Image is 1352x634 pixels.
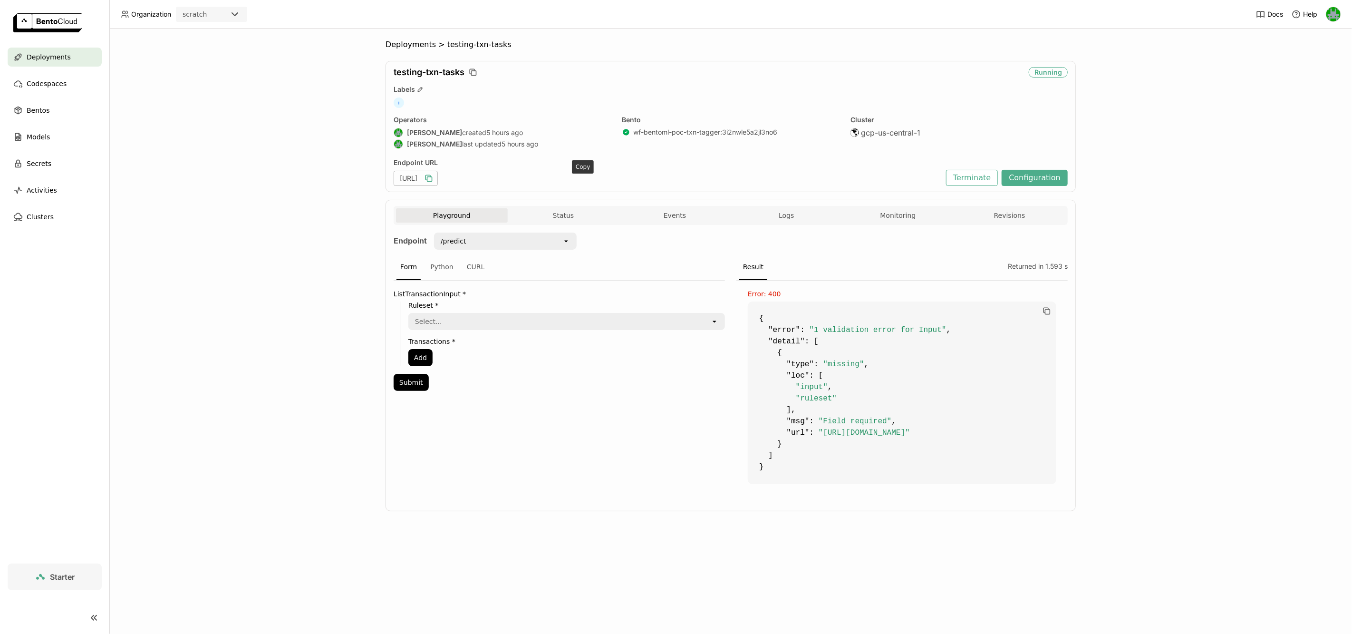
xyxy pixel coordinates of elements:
[394,290,725,298] label: ListTransactionInput *
[814,337,819,346] span: [
[394,98,404,108] span: +
[768,451,773,460] span: ]
[810,371,814,380] span: :
[394,128,611,137] div: created
[787,371,810,380] span: "loc"
[408,302,725,309] label: Ruleset *
[634,128,778,137] a: wf-bentoml-poc-txn-tagger:3i2nwle5a2jl3no6
[861,128,920,137] span: gcp-us-central-1
[407,140,462,148] strong: [PERSON_NAME]
[1267,10,1283,19] span: Docs
[777,349,782,357] span: {
[436,40,447,49] span: >
[208,10,209,20] input: Selected scratch.
[426,254,457,280] div: Python
[1292,10,1317,19] div: Help
[622,116,840,124] div: Bento
[508,208,619,223] button: Status
[8,127,102,146] a: Models
[13,13,82,32] img: logo
[467,236,468,246] input: Selected /predict.
[787,360,814,369] span: "type"
[50,572,75,582] span: Starter
[946,170,998,186] button: Terminate
[415,317,442,326] div: Select...
[1326,7,1341,21] img: Sean Hickey
[27,158,51,169] span: Secrets
[748,290,781,298] span: Error: 400
[8,207,102,226] a: Clusters
[394,139,611,149] div: last updated
[796,383,828,391] span: "input"
[463,254,489,280] div: CURL
[787,429,810,437] span: "url"
[805,337,810,346] span: :
[441,236,466,246] div: /predict
[823,360,864,369] span: "missing"
[27,78,67,89] span: Codespaces
[1029,67,1068,78] div: Running
[27,51,71,63] span: Deployments
[183,10,207,19] div: scratch
[739,254,767,280] div: Result
[447,40,512,49] span: testing-txn-tasks
[8,48,102,67] a: Deployments
[394,128,403,137] img: Sean Hickey
[791,406,796,414] span: ,
[768,326,800,334] span: "error"
[486,128,523,137] span: 5 hours ago
[408,338,725,345] label: Transactions *
[394,116,611,124] div: Operators
[408,349,433,366] button: Add
[386,40,436,49] span: Deployments
[954,208,1065,223] button: Revisions
[779,211,794,220] span: Logs
[759,463,764,471] span: }
[8,101,102,120] a: Bentos
[396,208,508,223] button: Playground
[131,10,171,19] span: Organization
[810,326,946,334] span: "1 validation error for Input"
[810,429,814,437] span: :
[27,211,54,223] span: Clusters
[777,440,782,449] span: }
[562,237,570,245] svg: open
[572,160,594,174] div: Copy
[27,105,49,116] span: Bentos
[768,337,805,346] span: "detail"
[1303,10,1317,19] span: Help
[394,236,427,245] strong: Endpoint
[8,181,102,200] a: Activities
[502,140,538,148] span: 5 hours ago
[810,417,814,426] span: :
[828,383,832,391] span: ,
[819,429,910,437] span: "[URL][DOMAIN_NAME]"
[1256,10,1283,19] a: Docs
[800,326,805,334] span: :
[711,318,718,325] svg: open
[8,154,102,173] a: Secrets
[394,158,941,167] div: Endpoint URL
[394,140,403,148] img: Sean Hickey
[864,360,869,369] span: ,
[27,131,50,143] span: Models
[27,185,57,196] span: Activities
[8,564,102,590] a: Starter
[814,360,819,369] span: :
[394,85,1068,94] div: Labels
[819,417,892,426] span: "Field required"
[1002,170,1068,186] button: Configuration
[394,171,438,186] div: [URL]
[619,208,731,223] button: Events
[396,254,421,280] div: Form
[1004,254,1068,280] div: Returned in 1.593 s
[394,374,429,391] button: Submit
[946,326,951,334] span: ,
[842,208,954,223] button: Monitoring
[8,74,102,93] a: Codespaces
[787,406,792,414] span: ]
[796,394,837,403] span: "ruleset"
[787,417,810,426] span: "msg"
[759,314,764,323] span: {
